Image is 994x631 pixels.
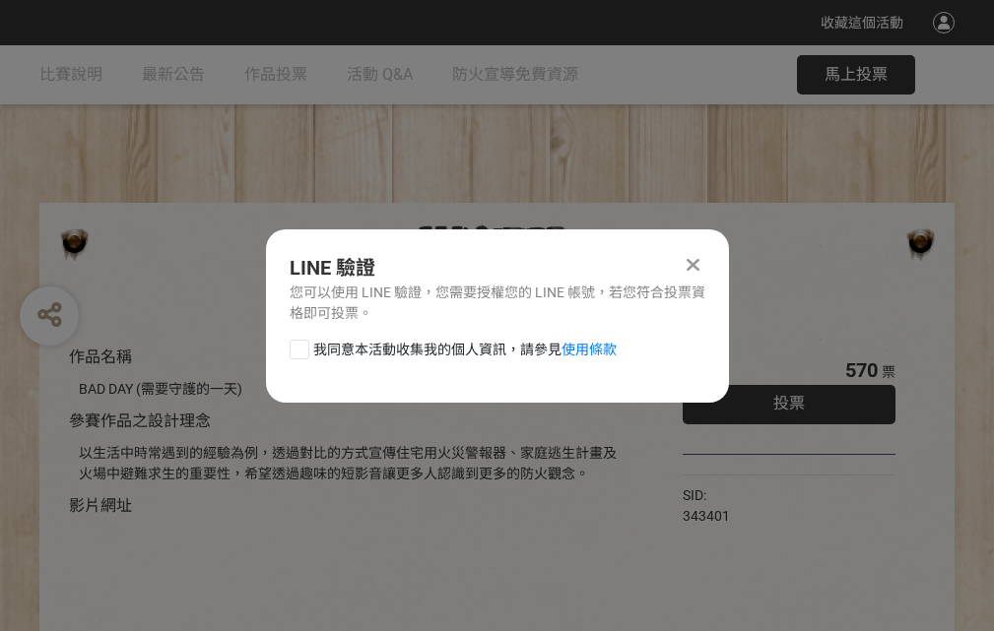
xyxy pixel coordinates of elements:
a: 活動 Q&A [347,45,413,104]
div: 您可以使用 LINE 驗證，您需要授權您的 LINE 帳號，若您符合投票資格即可投票。 [290,283,705,324]
button: 馬上投票 [797,55,915,95]
span: 最新公告 [142,65,205,84]
span: 活動 Q&A [347,65,413,84]
span: SID: 343401 [683,487,730,524]
span: 影片網址 [69,496,132,515]
span: 收藏這個活動 [821,15,903,31]
span: 作品名稱 [69,347,132,366]
span: 我同意本活動收集我的個人資訊，請參見 [313,340,617,360]
div: LINE 驗證 [290,253,705,283]
a: 最新公告 [142,45,205,104]
div: 以生活中時常遇到的經驗為例，透過對比的方式宣傳住宅用火災警報器、家庭逃生計畫及火場中避難求生的重要性，希望透過趣味的短影音讓更多人認識到更多的防火觀念。 [79,443,624,484]
span: 馬上投票 [825,65,888,84]
div: BAD DAY (需要守護的一天) [79,379,624,400]
span: 參賽作品之設計理念 [69,411,211,430]
span: 投票 [773,394,805,412]
span: 比賽說明 [39,65,102,84]
a: 使用條款 [562,342,617,357]
span: 570 [845,358,878,382]
span: 作品投票 [244,65,307,84]
a: 防火宣導免費資源 [452,45,578,104]
a: 作品投票 [244,45,307,104]
a: 比賽說明 [39,45,102,104]
span: 票 [882,364,895,380]
iframe: Facebook Share [735,485,833,505]
span: 防火宣導免費資源 [452,65,578,84]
